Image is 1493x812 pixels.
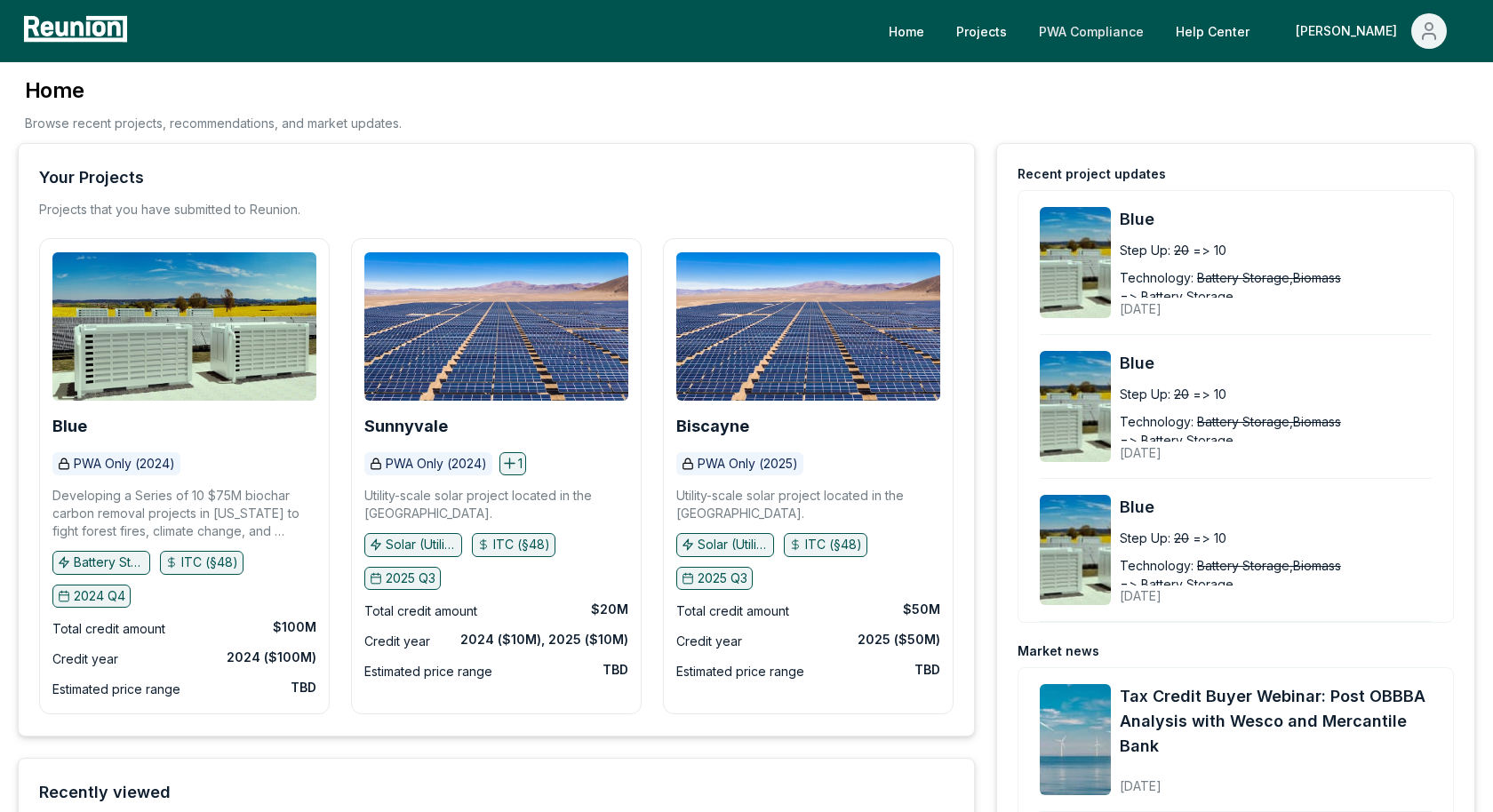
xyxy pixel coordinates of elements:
img: Blue [1040,207,1111,318]
div: 2024 ($100M) [227,649,316,666]
a: Blue [1120,495,1432,520]
div: TBD [603,661,628,679]
div: Recent project updates [1018,165,1166,183]
b: Sunnyvale [364,417,448,435]
p: 2025 Q3 [698,569,747,587]
div: Estimated price range [52,679,180,700]
div: 2025 ($50M) [858,631,940,649]
p: Projects that you have submitted to Reunion. [39,201,300,219]
a: Biscayne [676,418,749,435]
p: Battery Storage [74,553,145,571]
div: Step Up: [1120,241,1170,259]
img: Sunnyvale [364,252,628,401]
span: => 10 [1193,529,1226,547]
button: 2025 Q3 [676,567,753,590]
p: Utility-scale solar project located in the [GEOGRAPHIC_DATA]. [676,487,940,522]
nav: Main [874,13,1475,49]
div: Total credit amount [52,618,165,640]
button: Solar (Utility) [676,533,774,556]
a: Home [874,13,938,49]
a: Blue [1120,351,1432,376]
p: ITC (§48) [181,553,238,571]
img: Blue [1040,351,1111,462]
p: ITC (§48) [493,536,550,553]
div: [DATE] [1120,431,1409,462]
p: 2024 Q4 [74,587,125,605]
span: Battery Storage,Biomass [1197,556,1341,575]
div: TBD [291,679,316,697]
a: Help Center [1162,13,1264,49]
span: 20 [1174,385,1189,403]
img: Blue [1040,495,1111,606]
a: Blue [52,418,87,435]
img: Tax Credit Buyer Webinar: Post OBBBA Analysis with Wesco and Mercantile Bank [1040,684,1111,795]
button: 2025 Q3 [364,567,441,590]
div: Market news [1018,642,1099,660]
p: Developing a Series of 10 $75M biochar carbon removal projects in [US_STATE] to fight forest fire... [52,487,316,540]
div: Estimated price range [364,661,492,682]
b: Blue [52,417,87,435]
div: $100M [273,618,316,636]
div: Total credit amount [676,601,789,622]
span: => 10 [1193,241,1226,259]
div: TBD [914,661,940,679]
a: Projects [942,13,1021,49]
button: 1 [499,452,526,475]
img: Blue [52,252,316,401]
b: Biscayne [676,417,749,435]
p: PWA Only (2024) [386,455,487,473]
div: $20M [591,601,628,618]
h3: Home [25,76,402,105]
button: Solar (Utility) [364,533,462,556]
button: [PERSON_NAME] [1281,13,1461,49]
div: Estimated price range [676,661,804,682]
a: Blue [1120,207,1432,232]
div: $50M [903,601,940,618]
a: Sunnyvale [364,418,448,435]
div: Step Up: [1120,385,1170,403]
span: Battery Storage,Biomass [1197,268,1341,287]
div: [DATE] [1120,287,1409,318]
div: Technology: [1120,556,1194,575]
a: PWA Compliance [1025,13,1158,49]
button: Battery Storage [52,551,150,574]
div: Technology: [1120,268,1194,287]
span: => 10 [1193,385,1226,403]
p: PWA Only (2024) [74,455,175,473]
div: Recently viewed [39,780,171,805]
p: Utility-scale solar project located in the [GEOGRAPHIC_DATA]. [364,487,628,522]
div: Credit year [52,649,118,670]
div: [PERSON_NAME] [1296,13,1404,49]
div: Credit year [676,631,742,652]
p: PWA Only (2025) [698,455,798,473]
div: Technology: [1120,412,1194,431]
a: Tax Credit Buyer Webinar: Post OBBBA Analysis with Wesco and Mercantile Bank [1120,684,1432,759]
p: Solar (Utility) [698,536,769,553]
div: 2024 ($10M), 2025 ($10M) [460,631,628,649]
span: 20 [1174,241,1189,259]
p: 2025 Q3 [386,569,435,587]
span: Battery Storage,Biomass [1197,412,1341,431]
div: [DATE] [1120,764,1432,795]
div: Your Projects [39,165,144,190]
div: Credit year [364,631,430,652]
span: 20 [1174,529,1189,547]
img: Biscayne [676,252,940,401]
div: Step Up: [1120,529,1170,547]
p: ITC (§48) [805,536,862,553]
p: Solar (Utility) [386,536,457,553]
p: Browse recent projects, recommendations, and market updates. [25,114,402,132]
div: Total credit amount [364,601,477,622]
button: 2024 Q4 [52,585,131,608]
div: [DATE] [1120,574,1409,605]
